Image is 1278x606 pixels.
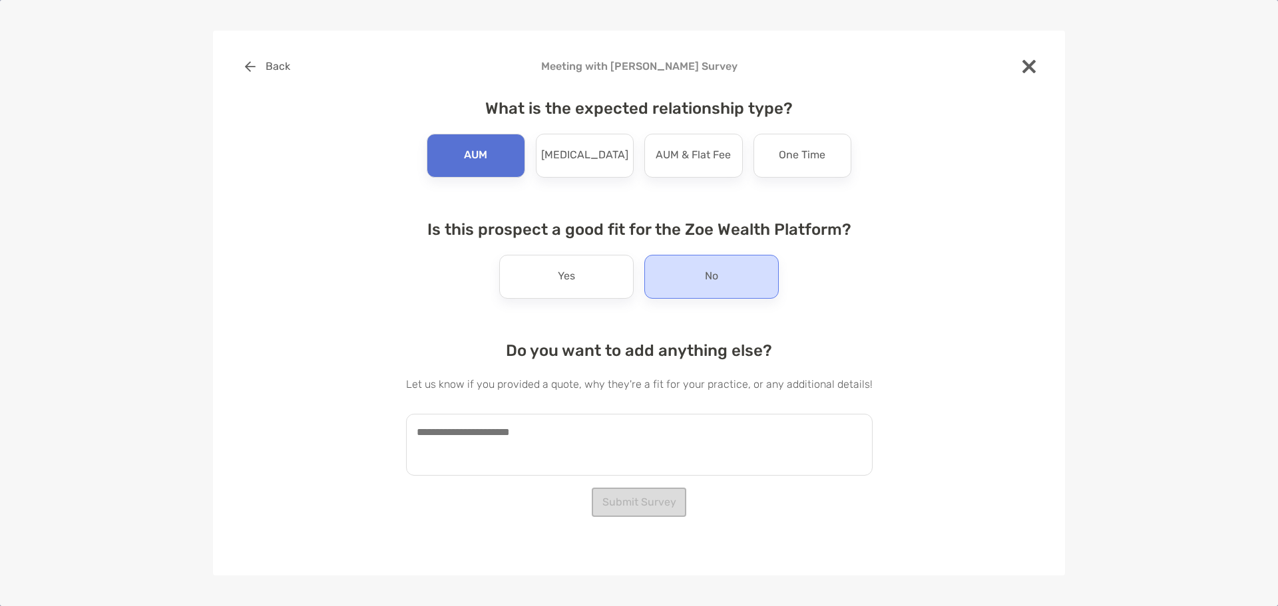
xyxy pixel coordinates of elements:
[234,60,1044,73] h4: Meeting with [PERSON_NAME] Survey
[656,145,731,166] p: AUM & Flat Fee
[464,145,487,166] p: AUM
[406,341,873,360] h4: Do you want to add anything else?
[705,266,718,287] p: No
[406,99,873,118] h4: What is the expected relationship type?
[541,145,628,166] p: [MEDICAL_DATA]
[1022,60,1036,73] img: close modal
[234,52,300,81] button: Back
[245,61,256,72] img: button icon
[558,266,575,287] p: Yes
[406,220,873,239] h4: Is this prospect a good fit for the Zoe Wealth Platform?
[406,376,873,392] p: Let us know if you provided a quote, why they're a fit for your practice, or any additional details!
[779,145,825,166] p: One Time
